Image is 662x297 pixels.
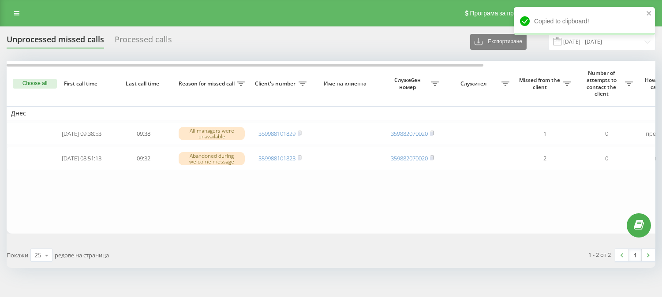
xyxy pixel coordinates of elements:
[514,122,576,145] td: 1
[112,122,174,145] td: 09:38
[115,35,172,48] div: Processed calls
[179,80,237,87] span: Reason for missed call
[386,77,431,90] span: Служебен номер
[391,130,428,137] a: 359882070020
[120,80,167,87] span: Last call time
[646,10,652,18] button: close
[7,35,104,48] div: Unprocessed missed calls
[318,80,374,87] span: Име на клиента
[112,147,174,170] td: 09:32
[7,251,28,259] span: Покажи
[51,122,112,145] td: [DATE] 09:38:53
[588,250,611,259] div: 1 - 2 от 2
[391,154,428,162] a: 359882070020
[179,152,245,165] div: Abandoned during welcome message
[51,147,112,170] td: [DATE] 08:51:13
[470,34,527,50] button: Експортиране
[514,147,576,170] td: 2
[34,251,41,260] div: 25
[576,122,637,145] td: 0
[179,127,245,140] div: All managers were unavailable
[55,251,109,259] span: редове на страница
[470,10,537,17] span: Програма за препоръки
[580,70,625,97] span: Number of attempts to contact the client
[13,79,57,89] button: Choose all
[518,77,563,90] span: Missed from the client
[628,249,642,261] a: 1
[514,7,655,35] div: Copied to clipboard!
[258,154,295,162] a: 359988101823
[448,80,501,87] span: Служител
[58,80,105,87] span: First call time
[258,130,295,137] a: 359988101829
[254,80,299,87] span: Client's number
[576,147,637,170] td: 0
